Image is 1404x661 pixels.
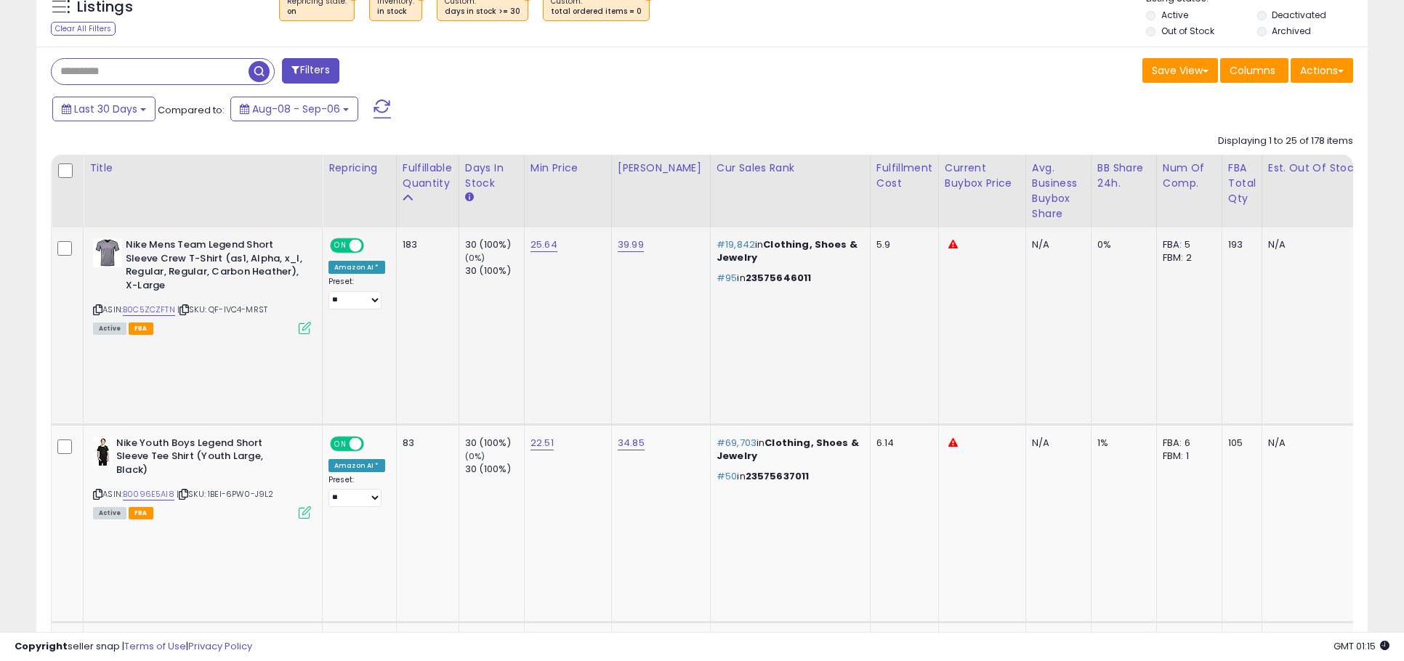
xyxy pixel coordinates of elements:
[52,97,156,121] button: Last 30 Days
[1291,58,1353,83] button: Actions
[1032,437,1080,450] div: N/A
[403,161,453,191] div: Fulfillable Quantity
[328,161,390,176] div: Repricing
[465,264,524,277] div: 30 (100%)
[530,238,557,252] a: 25.64
[717,470,859,483] p: in
[116,437,293,481] b: Nike Youth Boys Legend Short Sleeve Tee Shirt (Youth Large, Black)
[717,436,757,450] span: #69,703
[465,450,485,462] small: (0%)
[465,437,524,450] div: 30 (100%)
[1163,450,1211,463] div: FBM: 1
[1228,437,1251,450] div: 105
[717,238,859,264] p: in
[876,238,927,251] div: 5.9
[282,58,339,84] button: Filters
[1268,437,1395,450] p: N/A
[129,507,153,519] span: FBA
[123,304,175,316] a: B0C5ZCZFTN
[1032,161,1085,222] div: Avg. Business Buybox Share
[1163,161,1216,191] div: Num of Comp.
[618,238,644,252] a: 39.99
[530,436,554,450] a: 22.51
[1161,25,1214,37] label: Out of Stock
[362,240,385,252] span: OFF
[1163,238,1211,251] div: FBA: 5
[465,252,485,264] small: (0%)
[328,261,385,274] div: Amazon AI *
[328,459,385,472] div: Amazon AI *
[1228,238,1251,251] div: 193
[551,7,642,17] div: total ordered items = 0
[51,22,116,36] div: Clear All Filters
[1032,238,1080,251] div: N/A
[465,238,524,251] div: 30 (100%)
[717,238,858,264] span: Clothing, Shoes & Jewelry
[377,7,414,17] div: in stock
[1228,161,1256,206] div: FBA Total Qty
[93,437,311,517] div: ASIN:
[93,238,122,267] img: 51-8RPfQe-L._SL40_.jpg
[618,161,704,176] div: [PERSON_NAME]
[876,437,927,450] div: 6.14
[1230,63,1275,78] span: Columns
[158,103,225,117] span: Compared to:
[717,271,737,285] span: #95
[1268,161,1400,176] div: Est. Out Of Stock Date
[328,277,385,309] div: Preset:
[746,469,810,483] span: 23575637011
[252,102,340,116] span: Aug-08 - Sep-06
[1334,639,1389,653] span: 2025-10-7 01:15 GMT
[1272,25,1311,37] label: Archived
[1163,251,1211,264] div: FBM: 2
[93,238,311,333] div: ASIN:
[445,7,520,17] div: days in stock >= 30
[331,240,350,252] span: ON
[124,639,186,653] a: Terms of Use
[717,469,737,483] span: #50
[93,507,126,519] span: All listings currently available for purchase on Amazon
[717,436,859,463] span: Clothing, Shoes & Jewelry
[717,238,755,251] span: #19,842
[530,161,605,176] div: Min Price
[331,437,350,450] span: ON
[1161,9,1188,21] label: Active
[403,238,448,251] div: 183
[1142,58,1218,83] button: Save View
[1097,437,1145,450] div: 1%
[177,488,274,500] span: | SKU: 1BEI-6PW0-J9L2
[177,304,267,315] span: | SKU: QF-IVC4-MRST
[1097,161,1150,191] div: BB Share 24h.
[1097,238,1145,251] div: 0%
[1218,134,1353,148] div: Displaying 1 to 25 of 178 items
[1163,437,1211,450] div: FBA: 6
[945,161,1020,191] div: Current Buybox Price
[188,639,252,653] a: Privacy Policy
[876,161,932,191] div: Fulfillment Cost
[126,238,302,296] b: Nike Mens Team Legend Short Sleeve Crew T-Shirt (as1, Alpha, x_l, Regular, Regular, Carbon Heathe...
[328,475,385,508] div: Preset:
[618,436,645,450] a: 34.85
[230,97,358,121] button: Aug-08 - Sep-06
[465,161,518,191] div: Days In Stock
[93,437,113,466] img: 31TTJaqrCoL._SL40_.jpg
[15,640,252,654] div: seller snap | |
[15,639,68,653] strong: Copyright
[129,323,153,335] span: FBA
[717,437,859,463] p: in
[746,271,812,285] span: 23575646011
[287,7,347,17] div: on
[717,161,864,176] div: Cur Sales Rank
[403,437,448,450] div: 83
[1268,238,1395,251] p: N/A
[1220,58,1288,83] button: Columns
[717,272,859,285] p: in
[1272,9,1326,21] label: Deactivated
[123,488,174,500] a: B0096E5AI8
[89,161,316,176] div: Title
[465,463,524,476] div: 30 (100%)
[74,102,137,116] span: Last 30 Days
[465,191,474,204] small: Days In Stock.
[362,437,385,450] span: OFF
[93,323,126,335] span: All listings currently available for purchase on Amazon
